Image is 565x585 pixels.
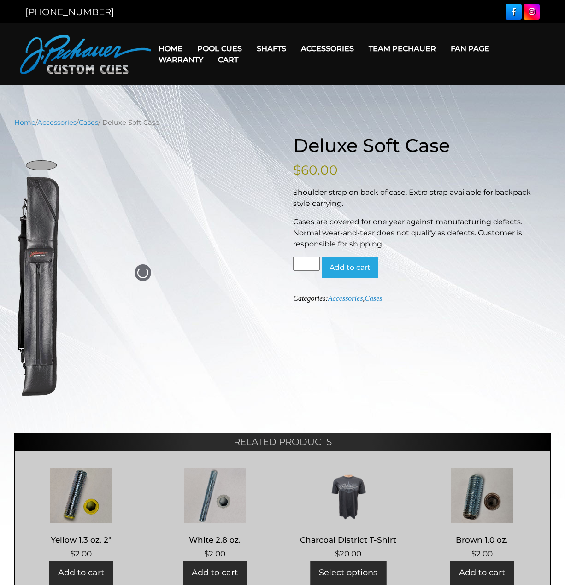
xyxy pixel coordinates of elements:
span: $ [293,162,301,178]
h2: Brown 1.0 oz. [425,531,539,548]
span: $ [471,549,476,558]
h2: Yellow 1.3 oz. 2″ [24,531,138,548]
a: Accessories [37,118,77,127]
bdi: 2.00 [71,549,92,558]
h2: Related products [14,433,551,451]
a: Fan Page [443,37,497,60]
a: White 2.8 oz. $2.00 [158,468,271,560]
h2: White 2.8 oz. [158,531,271,548]
img: Pechauer Custom Cues [20,35,151,74]
span: Categories: , [293,294,382,302]
a: [PHONE_NUMBER] [25,6,114,18]
a: Cart [211,48,246,71]
a: Team Pechauer [361,37,443,60]
a: Home [151,37,190,60]
a: Cases [79,118,98,127]
bdi: 60.00 [293,162,338,178]
bdi: 2.00 [471,549,493,558]
a: Add to cart: “White 2.8 oz.” [183,561,247,585]
span: $ [204,549,209,558]
button: Add to cart [322,257,378,278]
bdi: 20.00 [335,549,361,558]
span: $ [335,549,340,558]
bdi: 2.00 [204,549,225,558]
h2: Charcoal District T-Shirt [291,531,405,548]
a: Warranty [151,48,211,71]
a: Pool Cues [190,37,249,60]
img: Brown 1.0 oz. [425,468,539,523]
a: Add to cart: “Yellow 1.3 oz. 2"” [49,561,113,585]
a: Accessories [328,294,363,302]
a: Cases [365,294,382,302]
a: Home [14,118,35,127]
a: Yellow 1.3 oz. 2″ $2.00 [24,468,138,560]
img: Yellow 1.3 oz. 2" [24,468,138,523]
img: Charcoal District T-Shirt [291,468,405,523]
a: Add to cart: “Charcoal District T-Shirt” [310,561,386,585]
img: White 2.8 oz. [158,468,271,523]
span: $ [71,549,75,558]
p: Shoulder strap on back of case. Extra strap available for backpack-style carrying. [293,187,551,209]
a: Shafts [249,37,294,60]
a: Charcoal District T-Shirt $20.00 [291,468,405,560]
input: Product quantity [293,257,320,271]
a: Accessories [294,37,361,60]
a: Add to cart: “Brown 1.0 oz.” [450,561,514,585]
h1: Deluxe Soft Case [293,135,551,157]
p: Cases are covered for one year against manufacturing defects. Normal wear-and-tear does not quali... [293,216,551,250]
a: Brown 1.0 oz. $2.00 [425,468,539,560]
img: deluxe_soft.png [14,146,64,399]
nav: Breadcrumb [14,117,551,128]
